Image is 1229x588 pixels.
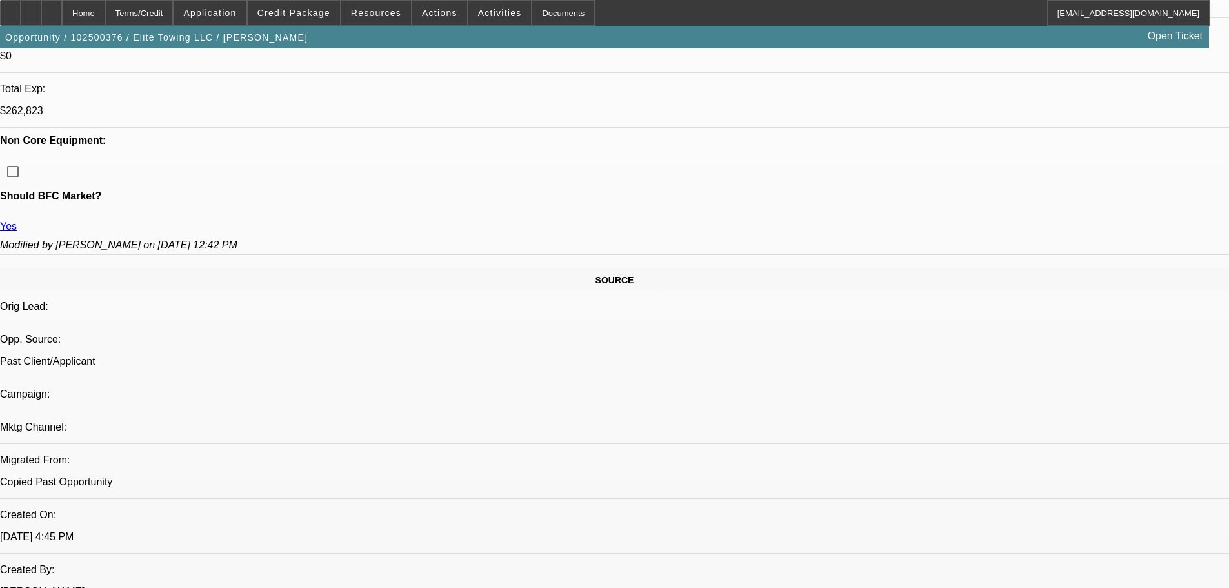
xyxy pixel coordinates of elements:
[468,1,532,25] button: Activities
[478,8,522,18] span: Activities
[174,1,246,25] button: Application
[412,1,467,25] button: Actions
[341,1,411,25] button: Resources
[248,1,340,25] button: Credit Package
[422,8,457,18] span: Actions
[1143,25,1208,47] a: Open Ticket
[595,275,634,285] span: SOURCE
[5,32,308,43] span: Opportunity / 102500376 / Elite Towing LLC / [PERSON_NAME]
[257,8,330,18] span: Credit Package
[183,8,236,18] span: Application
[351,8,401,18] span: Resources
